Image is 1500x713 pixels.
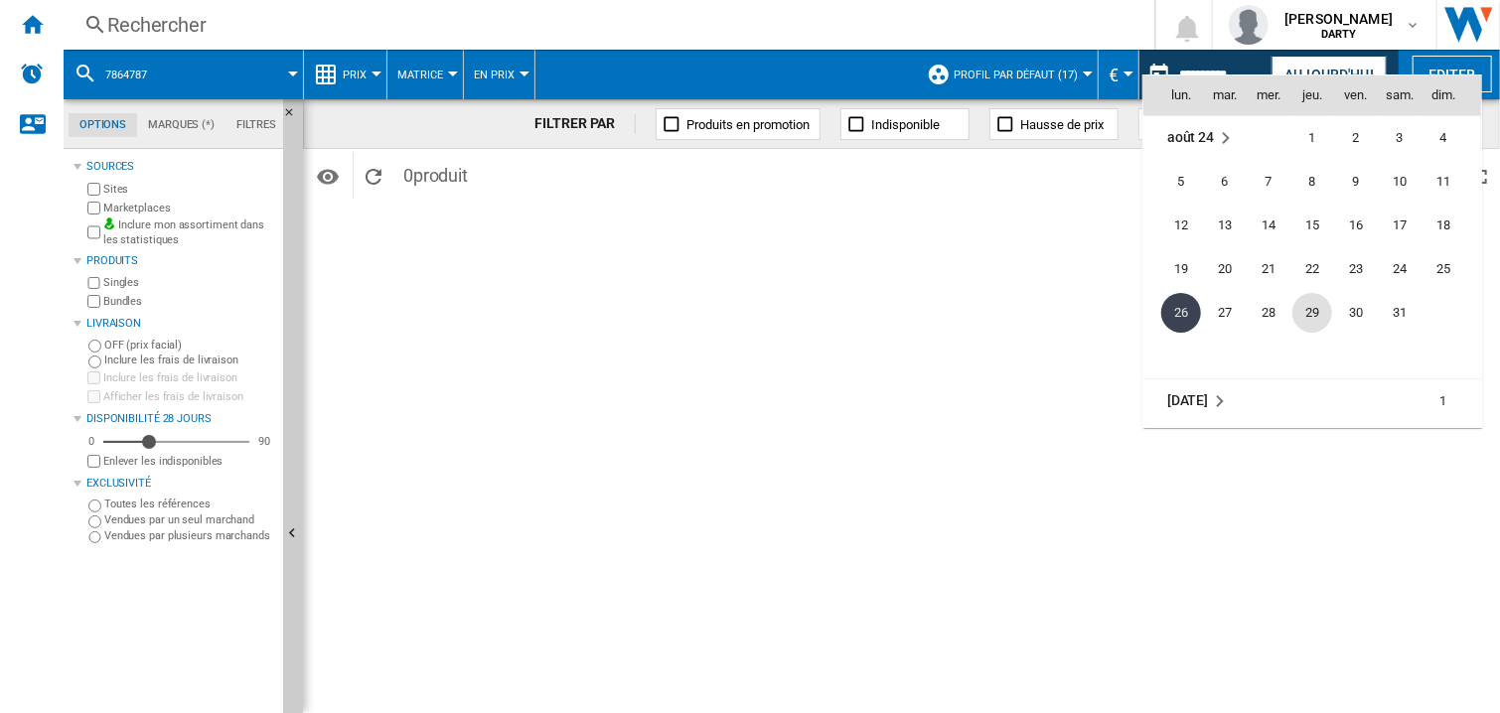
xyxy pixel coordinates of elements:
[1143,204,1481,247] tr: Week 3
[1424,381,1463,421] span: 1
[1247,291,1290,335] td: Wednesday August 28 2024
[1205,249,1245,289] span: 20
[1249,249,1288,289] span: 21
[1205,206,1245,245] span: 13
[1143,379,1481,424] tr: Week 1
[1422,75,1481,115] th: dim.
[1380,162,1420,202] span: 10
[1292,162,1332,202] span: 8
[1290,204,1334,247] td: Thursday August 15 2024
[1205,162,1245,202] span: 6
[1167,130,1214,146] span: août 24
[1143,247,1203,291] td: Monday August 19 2024
[1334,160,1378,204] td: Friday August 9 2024
[1143,116,1481,161] tr: Week 1
[1290,116,1334,161] td: Thursday August 1 2024
[1424,206,1463,245] span: 18
[1143,335,1481,379] tr: Week undefined
[1336,162,1376,202] span: 9
[1143,291,1481,335] tr: Week 5
[1290,75,1334,115] th: jeu.
[1422,204,1481,247] td: Sunday August 18 2024
[1334,247,1378,291] td: Friday August 23 2024
[1247,247,1290,291] td: Wednesday August 21 2024
[1422,116,1481,161] td: Sunday August 4 2024
[1161,293,1201,333] span: 26
[1249,206,1288,245] span: 14
[1292,206,1332,245] span: 15
[1143,75,1481,426] md-calendar: Calendar
[1424,249,1463,289] span: 25
[1161,249,1201,289] span: 19
[1422,247,1481,291] td: Sunday August 25 2024
[1334,204,1378,247] td: Friday August 16 2024
[1290,291,1334,335] td: Thursday August 29 2024
[1380,293,1420,333] span: 31
[1143,160,1481,204] tr: Week 2
[1380,249,1420,289] span: 24
[1205,293,1245,333] span: 27
[1424,118,1463,158] span: 4
[1247,75,1290,115] th: mer.
[1290,247,1334,291] td: Thursday August 22 2024
[1334,291,1378,335] td: Friday August 30 2024
[1143,75,1203,115] th: lun.
[1336,206,1376,245] span: 16
[1203,160,1247,204] td: Tuesday August 6 2024
[1378,247,1422,291] td: Saturday August 24 2024
[1143,160,1203,204] td: Monday August 5 2024
[1249,293,1288,333] span: 28
[1422,160,1481,204] td: Sunday August 11 2024
[1290,160,1334,204] td: Thursday August 8 2024
[1334,116,1378,161] td: Friday August 2 2024
[1380,206,1420,245] span: 17
[1378,291,1422,335] td: Saturday August 31 2024
[1424,162,1463,202] span: 11
[1292,293,1332,333] span: 29
[1143,247,1481,291] tr: Week 4
[1143,379,1290,424] td: September 2024
[1336,118,1376,158] span: 2
[1247,160,1290,204] td: Wednesday August 7 2024
[1378,75,1422,115] th: sam.
[1167,393,1208,409] span: [DATE]
[1378,116,1422,161] td: Saturday August 3 2024
[1378,160,1422,204] td: Saturday August 10 2024
[1336,293,1376,333] span: 30
[1378,204,1422,247] td: Saturday August 17 2024
[1203,247,1247,291] td: Tuesday August 20 2024
[1380,118,1420,158] span: 3
[1203,204,1247,247] td: Tuesday August 13 2024
[1334,75,1378,115] th: ven.
[1203,291,1247,335] td: Tuesday August 27 2024
[1143,116,1290,161] td: August 2024
[1249,162,1288,202] span: 7
[1203,75,1247,115] th: mar.
[1247,204,1290,247] td: Wednesday August 14 2024
[1292,249,1332,289] span: 22
[1143,204,1203,247] td: Monday August 12 2024
[1336,249,1376,289] span: 23
[1161,162,1201,202] span: 5
[1422,379,1481,424] td: Sunday September 1 2024
[1292,118,1332,158] span: 1
[1143,291,1203,335] td: Monday August 26 2024
[1161,206,1201,245] span: 12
